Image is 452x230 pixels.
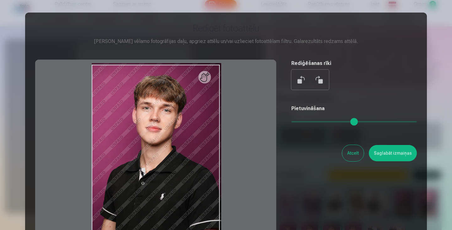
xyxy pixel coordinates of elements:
h5: Rediģēšanas rīki [291,60,417,67]
h5: Pietuvināšana [291,105,417,112]
h3: Rediģēt fotoattēlu [35,23,417,34]
button: Atcelt [342,145,364,161]
button: Saglabāt izmaiņas [369,145,417,161]
div: [PERSON_NAME] vēlamo fotogrāfijas daļu, apgriez attēlu un/vai uzlieciet fotoattēlam filtru. Galar... [35,38,417,45]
